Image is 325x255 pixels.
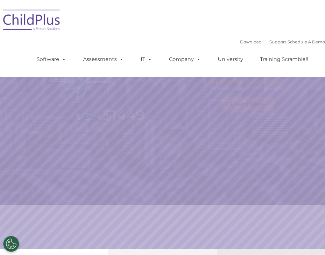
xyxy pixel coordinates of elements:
a: Assessments [77,53,130,66]
a: Software [30,53,73,66]
a: Training Scramble!! [254,53,314,66]
a: Download [240,39,262,44]
a: Schedule A Demo [287,39,325,44]
a: Support [269,39,286,44]
font: | [240,39,325,44]
a: IT [134,53,159,66]
a: Company [163,53,207,66]
a: Learn More [221,97,275,111]
a: University [211,53,250,66]
button: Cookies Settings [3,236,19,252]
